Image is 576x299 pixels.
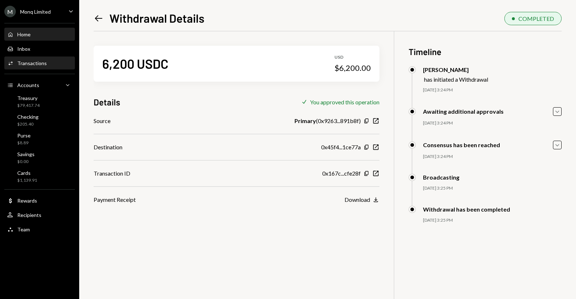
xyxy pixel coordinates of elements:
div: Checking [17,114,39,120]
a: Rewards [4,194,75,207]
div: Rewards [17,198,37,204]
div: Transactions [17,60,47,66]
h3: Timeline [409,46,562,58]
div: $0.00 [17,159,35,165]
div: Purse [17,132,31,139]
button: Download [345,196,379,204]
div: $8.89 [17,140,31,146]
div: 0x45f4...1ce77a [321,143,361,151]
h3: Details [94,96,120,108]
div: USD [334,54,371,60]
div: Transaction ID [94,169,130,178]
a: Inbox [4,42,75,55]
div: Savings [17,151,35,157]
a: Cards$1,139.91 [4,168,75,185]
div: Accounts [17,82,39,88]
a: Purse$8.89 [4,130,75,148]
div: Cards [17,170,37,176]
a: Accounts [4,78,75,91]
div: Source [94,117,111,125]
div: You approved this operation [310,99,379,105]
div: Team [17,226,30,232]
div: $1,139.91 [17,177,37,184]
a: Team [4,223,75,236]
a: Checking$205.40 [4,112,75,129]
div: Treasury [17,95,40,101]
div: $79,417.74 [17,103,40,109]
div: Broadcasting [423,174,459,181]
div: Recipients [17,212,41,218]
div: M [4,6,16,17]
h1: Withdrawal Details [109,11,204,25]
div: 6,200 USDC [102,55,168,72]
div: COMPLETED [518,15,554,22]
div: [DATE] 3:25 PM [423,217,562,223]
div: Inbox [17,46,30,52]
div: Awaiting additional approvals [423,108,504,115]
div: Monq Limited [20,9,51,15]
div: [DATE] 3:24 PM [423,120,562,126]
div: Withdrawal has been completed [423,206,510,213]
div: $205.40 [17,121,39,127]
div: 0x167c...cfe28f [322,169,361,178]
div: $6,200.00 [334,63,371,73]
div: [DATE] 3:24 PM [423,87,562,93]
a: Transactions [4,56,75,69]
div: ( 0x9263...891b8f ) [294,117,361,125]
b: Primary [294,117,316,125]
div: [PERSON_NAME] [423,66,488,73]
a: Recipients [4,208,75,221]
div: [DATE] 3:25 PM [423,185,562,191]
a: Savings$0.00 [4,149,75,166]
a: Treasury$79,417.74 [4,93,75,110]
div: [DATE] 3:24 PM [423,154,562,160]
div: Home [17,31,31,37]
div: Destination [94,143,122,151]
div: Download [345,196,370,203]
div: has initiated a Withdrawal [424,76,488,83]
div: Payment Receipt [94,195,136,204]
div: Consensus has been reached [423,141,500,148]
a: Home [4,28,75,41]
